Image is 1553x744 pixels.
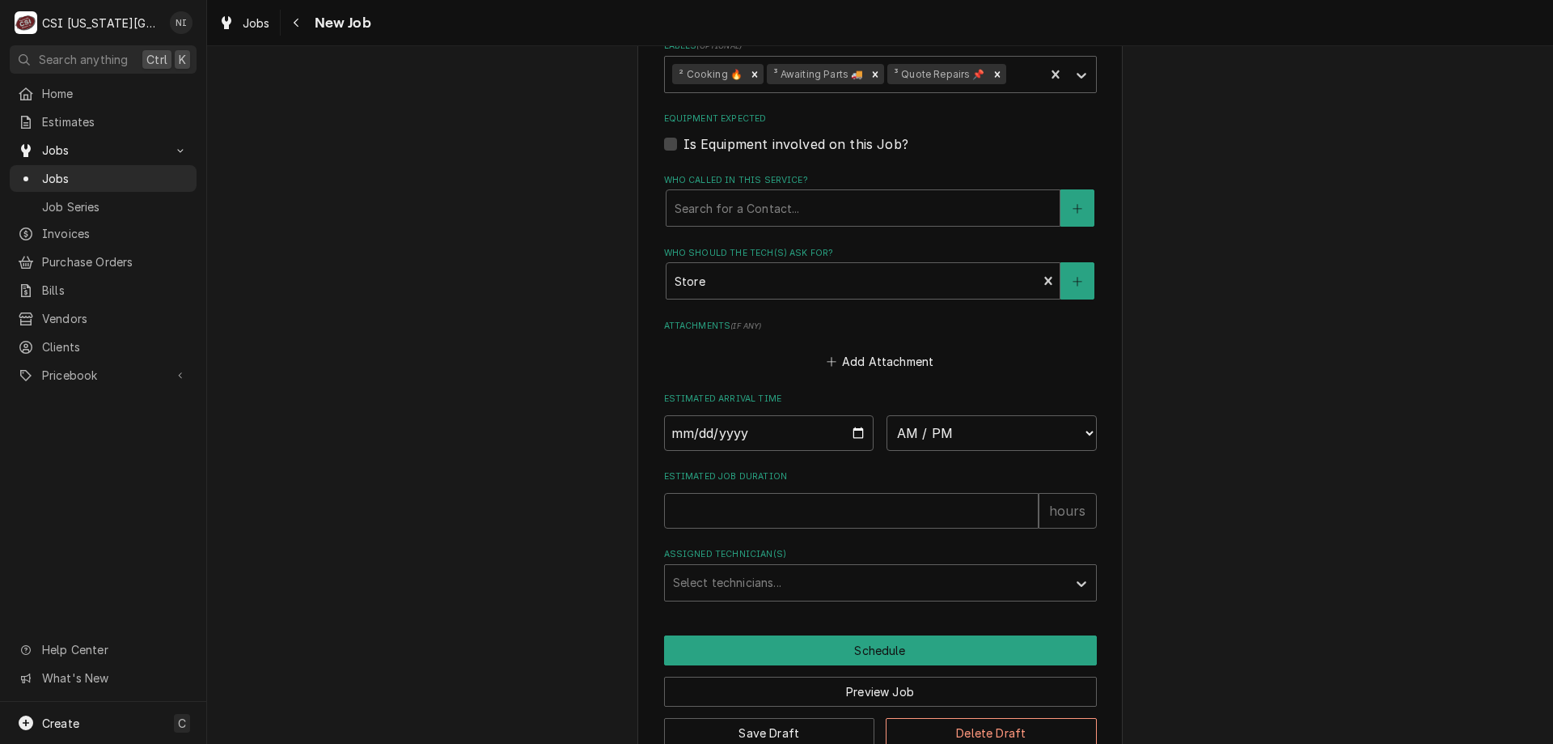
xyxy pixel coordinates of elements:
[10,108,197,135] a: Estimates
[664,174,1097,227] div: Who called in this service?
[988,64,1006,85] div: Remove ³ Quote Repairs 📌
[866,64,884,85] div: Remove ³ Awaiting Parts 🚚
[10,165,197,192] a: Jobs
[42,85,188,102] span: Home
[310,12,371,34] span: New Job
[243,15,270,32] span: Jobs
[212,10,277,36] a: Jobs
[42,716,79,730] span: Create
[10,277,197,304] a: Bills
[42,670,187,687] span: What's New
[10,80,197,107] a: Home
[664,415,874,451] input: Date
[170,11,193,34] div: NI
[10,636,197,663] a: Go to Help Center
[42,113,188,130] span: Estimates
[664,113,1097,125] label: Equipment Expected
[42,253,188,270] span: Purchase Orders
[42,282,188,299] span: Bills
[42,225,188,242] span: Invoices
[664,40,1097,92] div: Labels
[42,198,188,215] span: Job Series
[179,51,186,68] span: K
[730,321,761,330] span: ( if any )
[42,367,164,384] span: Pricebook
[42,142,164,159] span: Jobs
[10,362,197,389] a: Go to Pricebook
[1039,493,1097,529] div: hours
[767,64,867,85] div: ³ Awaiting Parts 🚚
[823,351,937,373] button: Add Attachment
[10,334,197,360] a: Clients
[10,137,197,164] a: Go to Jobs
[170,11,193,34] div: Nate Ingram's Avatar
[664,393,1097,406] label: Estimated Arrival Time
[39,51,128,68] span: Search anything
[146,51,167,68] span: Ctrl
[664,470,1097,528] div: Estimated Job Duration
[1073,276,1082,287] svg: Create New Contact
[664,320,1097,373] div: Attachments
[10,193,197,220] a: Job Series
[664,665,1097,707] div: Button Group Row
[664,548,1097,601] div: Assigned Technician(s)
[42,338,188,355] span: Clients
[15,11,37,34] div: C
[1060,262,1094,300] button: Create New Contact
[664,174,1097,187] label: Who called in this service?
[664,636,1097,665] div: Button Group Row
[1060,189,1094,227] button: Create New Contact
[10,665,197,691] a: Go to What's New
[664,247,1097,300] div: Who should the tech(s) ask for?
[672,64,746,85] div: ² Cooking 🔥
[42,641,187,658] span: Help Center
[42,15,161,32] div: CSI [US_STATE][GEOGRAPHIC_DATA]
[10,220,197,247] a: Invoices
[10,249,197,275] a: Purchase Orders
[664,113,1097,154] div: Equipment Expected
[15,11,37,34] div: CSI Kansas City's Avatar
[664,40,1097,53] label: Labels
[887,64,988,85] div: ³ Quote Repairs 📌
[664,247,1097,260] label: Who should the tech(s) ask for?
[42,170,188,187] span: Jobs
[664,548,1097,561] label: Assigned Technician(s)
[284,10,310,36] button: Navigate back
[10,305,197,332] a: Vendors
[1073,203,1082,215] svg: Create New Contact
[683,134,908,154] label: Is Equipment involved on this Job?
[10,45,197,74] button: Search anythingCtrlK
[178,715,186,732] span: C
[664,677,1097,707] button: Preview Job
[746,64,764,85] div: Remove ² Cooking 🔥
[42,310,188,327] span: Vendors
[664,393,1097,450] div: Estimated Arrival Time
[664,636,1097,665] button: Schedule
[664,470,1097,483] label: Estimated Job Duration
[887,415,1097,451] select: Time Select
[664,320,1097,333] label: Attachments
